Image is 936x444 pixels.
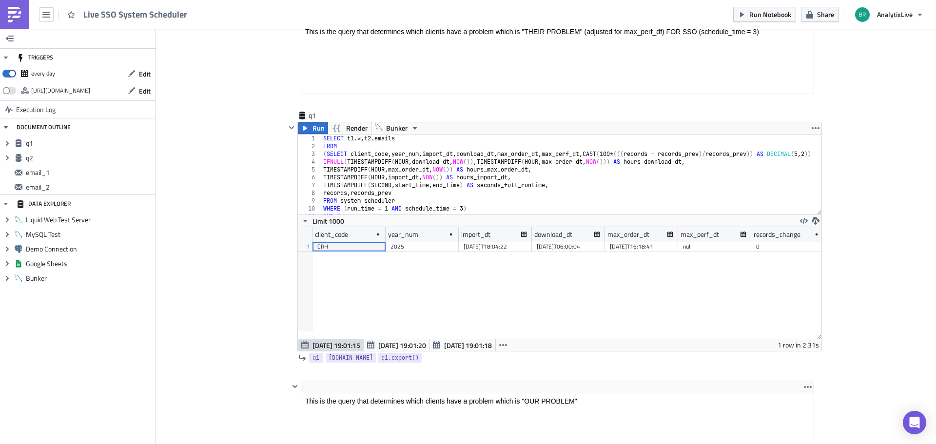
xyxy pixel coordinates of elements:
body: Rich Text Area. Press ALT-0 for help. [4,4,508,12]
div: DATA EXPLORER [17,195,71,212]
div: 10 [298,205,321,212]
a: [DOMAIN_NAME] [326,353,376,363]
span: Edit [139,86,151,96]
img: Avatar [854,6,871,23]
div: 5 [298,166,321,174]
button: [DATE] 19:01:20 [364,339,430,351]
a: q1 [309,353,323,363]
button: [DATE] 19:01:18 [429,339,496,351]
span: Share [817,9,834,19]
span: AnalytixLive [877,9,913,19]
span: q1 [312,353,319,363]
iframe: Rich Text Area [301,24,814,94]
button: Run Notebook [733,7,796,22]
p: Good afternoon,{% if row['records_change'] < -3 %} [4,4,488,12]
button: Hide content [289,381,301,392]
button: Edit [123,66,156,81]
span: [DOMAIN_NAME] [329,353,373,363]
div: client_code [315,227,348,242]
span: Edit [139,69,151,79]
div: 8 [298,189,321,197]
p: {% else %}{% if row['records_change'] > 5 %}The Analytix datafile records for {{row['client_code'... [4,37,488,53]
div: null [683,242,746,251]
p: The most recent download date is which is {{row['hours_max_order_dt']}} hours old. [4,89,488,97]
span: MySQL Test [26,230,153,239]
div: CRH [317,242,381,251]
p: Good morning, [4,4,488,12]
p: {% endif %} [4,4,508,12]
span: Liquid Web Test Server [26,215,153,224]
div: import_dt [461,227,490,242]
button: Edit [123,83,156,98]
div: 0 [756,242,819,251]
button: Share [801,7,839,22]
button: [DATE] 19:01:15 [298,339,364,351]
a: q1.export() [378,353,422,363]
div: max_order_dt [607,227,649,242]
div: 9 [298,197,321,205]
div: max_perf_dt [681,227,719,242]
div: download_dt [534,227,572,242]
div: [DATE]T06:00:04 [537,242,600,251]
span: Render [346,122,368,134]
span: Bunker [386,122,408,134]
p: The latest import date is {{row2['import_dt']}} which is {{row2['hours_import_dt']}} hours ago. [4,47,488,55]
div: 3 [298,150,321,158]
span: [DATE] 19:01:15 [312,340,360,350]
div: DOCUMENT OUTLINE [17,118,71,136]
div: records_change [754,227,800,242]
button: Hide content [286,122,297,134]
div: 11 [298,212,321,220]
p: The Analytix Team [4,79,488,87]
div: Open Intercom Messenger [903,411,926,434]
div: 4 [298,158,321,166]
span: [DATE] 19:01:18 [444,340,492,350]
p: {% endfor %} [4,4,508,12]
p: {% else %} {% if row['hours_max_order_dt'] > 24 %}The Analytix datafile for {{row['client_code']}... [4,59,488,67]
div: TRIGGERS [17,49,53,66]
p: The Analytix datafile records for {{row['client_code']}} have decreased in size by from {{row['re... [4,15,488,30]
div: year_num [388,227,418,242]
div: 1 row in 2.31s [778,339,819,351]
p: {% for row2 in [DOMAIN_NAME] %} [4,4,508,12]
body: Rich Text Area. Press ALT-0 for help. [4,4,488,161]
div: every day [31,66,55,81]
div: 1 [298,135,321,142]
div: 6 [298,174,321,181]
p: It appears that the Analytix datafile process did not run for {{row2['client_code']}} and it's {{... [4,25,488,33]
span: email_1 [26,168,153,177]
span: Google Sheets [26,259,153,268]
button: AnalytixLive [849,4,929,25]
div: 2 [298,142,321,150]
span: Bunker [26,274,153,283]
span: [DATE] 19:01:20 [378,340,426,350]
strong: {{1*row['records_change']}}% [378,37,474,45]
img: PushMetrics [7,7,22,22]
span: q2 [26,154,153,162]
div: 7 [298,181,321,189]
span: q1 [309,111,348,120]
p: This is the email that gets sent out when it's "OUR PROBLEM" [4,4,508,12]
div: [DATE]T16:18:41 [610,242,673,251]
div: Please contact [PERSON_NAME] ([PERSON_NAME][EMAIL_ADDRESS][DOMAIN_NAME]) at Analytix if a rerun o... [4,37,488,140]
span: q1.export() [381,353,419,363]
button: Render [328,122,372,134]
span: email_2 [26,183,153,192]
strong: {{row['download_dt']}} [106,89,179,97]
span: Live SSO System Scheduler [83,9,188,20]
span: {% endif %} [37,59,72,67]
div: https://pushmetrics.io/api/v1/report/bmL7X4Nl8V/webhook?token=a31b3c5807ee44ba8f391dca9665fef2 [31,83,90,98]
